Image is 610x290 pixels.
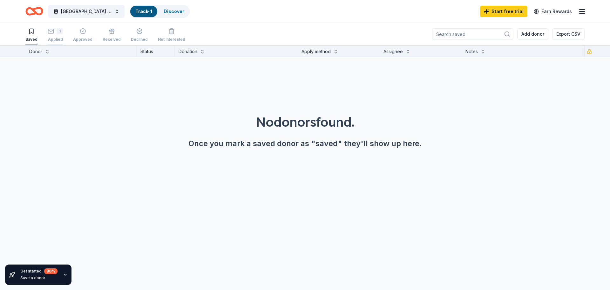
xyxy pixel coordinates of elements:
div: No donors found. [15,113,595,131]
button: [GEOGRAPHIC_DATA] Graduation Ball/Annual Fashion Show 2026 [48,5,125,18]
button: Received [103,25,121,45]
button: Approved [73,25,92,45]
div: Donation [179,48,197,55]
div: Approved [73,37,92,42]
div: Saved [25,37,37,42]
div: 80 % [44,268,58,274]
div: Not interested [158,37,185,42]
div: Donor [29,48,42,55]
div: Once you mark a saved donor as "saved" they'll show up here. [15,138,595,149]
a: Track· 1 [135,9,152,14]
input: Search saved [432,28,513,40]
button: Track· 1Discover [130,5,190,18]
button: Declined [131,25,148,45]
a: Start free trial [480,6,527,17]
button: Saved [25,25,37,45]
a: Earn Rewards [530,6,576,17]
button: Not interested [158,25,185,45]
div: Declined [131,37,148,42]
a: Discover [164,9,184,14]
div: Status [137,45,175,57]
button: Export CSV [552,28,585,40]
button: Add donor [517,28,548,40]
div: Received [103,37,121,42]
div: Applied [48,37,63,42]
div: Apply method [302,48,331,55]
button: 1Applied [48,25,63,45]
span: [GEOGRAPHIC_DATA] Graduation Ball/Annual Fashion Show 2026 [61,8,112,15]
div: 1 [57,28,63,34]
div: Notes [465,48,478,55]
div: Assignee [383,48,403,55]
a: Home [25,4,43,19]
div: Save a donor [20,275,58,280]
div: Get started [20,268,58,274]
